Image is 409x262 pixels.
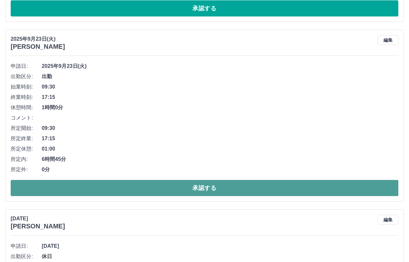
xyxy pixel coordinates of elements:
[11,73,42,80] span: 出勤区分:
[42,253,398,260] span: 休日
[42,145,398,153] span: 01:00
[378,35,398,45] button: 編集
[11,166,42,173] span: 所定外:
[378,215,398,225] button: 編集
[11,253,42,260] span: 出勤区分:
[42,166,398,173] span: 0分
[11,114,42,122] span: コメント:
[42,242,398,250] span: [DATE]
[11,242,42,250] span: 申請日:
[11,180,398,196] button: 承認する
[42,135,398,142] span: 17:15
[11,0,398,16] button: 承認する
[11,62,42,70] span: 申請日:
[11,155,42,163] span: 所定内:
[42,124,398,132] span: 09:30
[11,83,42,91] span: 始業時刻:
[42,83,398,91] span: 09:30
[42,104,398,111] span: 1時間0分
[11,43,65,50] h3: [PERSON_NAME]
[42,62,398,70] span: 2025年9月23日(火)
[42,93,398,101] span: 17:15
[11,35,65,43] p: 2025年9月23日(火)
[11,215,65,223] p: [DATE]
[11,135,42,142] span: 所定終業:
[42,73,398,80] span: 出勤
[11,145,42,153] span: 所定休憩:
[42,155,398,163] span: 6時間45分
[11,124,42,132] span: 所定開始:
[11,223,65,230] h3: [PERSON_NAME]
[11,93,42,101] span: 終業時刻:
[11,104,42,111] span: 休憩時間:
